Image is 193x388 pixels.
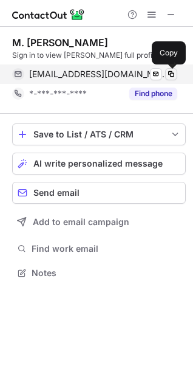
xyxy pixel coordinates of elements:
[33,130,164,139] div: Save to List / ATS / CRM
[33,188,80,198] span: Send email
[129,88,177,100] button: Reveal Button
[32,243,181,254] span: Find work email
[12,240,186,257] button: Find work email
[33,159,163,168] span: AI write personalized message
[12,265,186,282] button: Notes
[29,69,168,80] span: [EMAIL_ADDRESS][DOMAIN_NAME]
[12,123,186,145] button: save-profile-one-click
[12,211,186,233] button: Add to email campaign
[12,7,85,22] img: ContactOut v5.3.10
[12,36,108,49] div: M. [PERSON_NAME]
[12,153,186,175] button: AI write personalized message
[32,268,181,279] span: Notes
[33,217,129,227] span: Add to email campaign
[12,182,186,204] button: Send email
[12,50,186,61] div: Sign in to view [PERSON_NAME] full profile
